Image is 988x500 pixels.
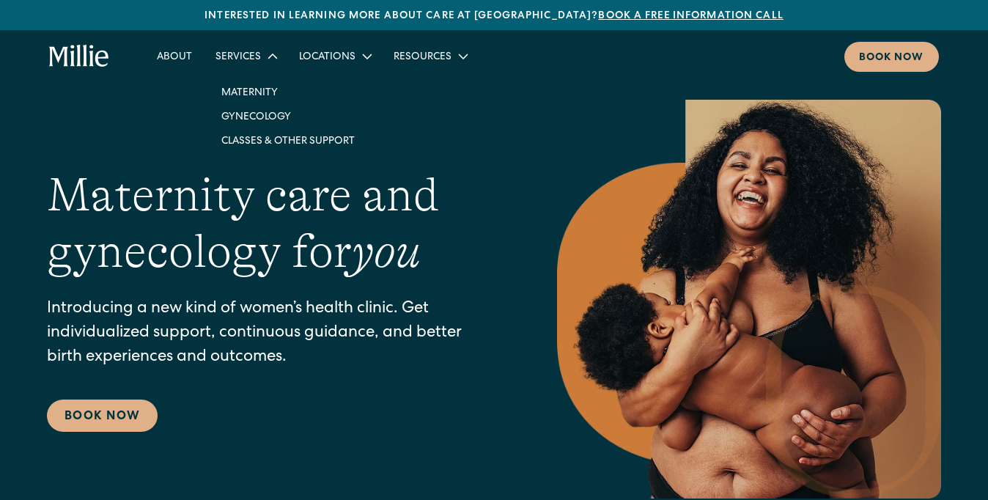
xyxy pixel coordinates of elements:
[394,50,451,65] div: Resources
[210,128,366,152] a: Classes & Other Support
[210,80,366,104] a: Maternity
[210,104,366,128] a: Gynecology
[47,298,498,370] p: Introducing a new kind of women’s health clinic. Get individualized support, continuous guidance,...
[844,42,939,72] a: Book now
[299,50,355,65] div: Locations
[557,100,941,499] img: Smiling mother with her baby in arms, celebrating body positivity and the nurturing bond of postp...
[382,44,478,68] div: Resources
[352,225,421,278] em: you
[598,11,783,21] a: Book a free information call
[215,50,261,65] div: Services
[145,44,204,68] a: About
[47,167,498,280] h1: Maternity care and gynecology for
[204,44,287,68] div: Services
[287,44,382,68] div: Locations
[47,400,158,432] a: Book Now
[49,45,109,68] a: home
[204,68,372,164] nav: Services
[859,51,924,66] div: Book now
